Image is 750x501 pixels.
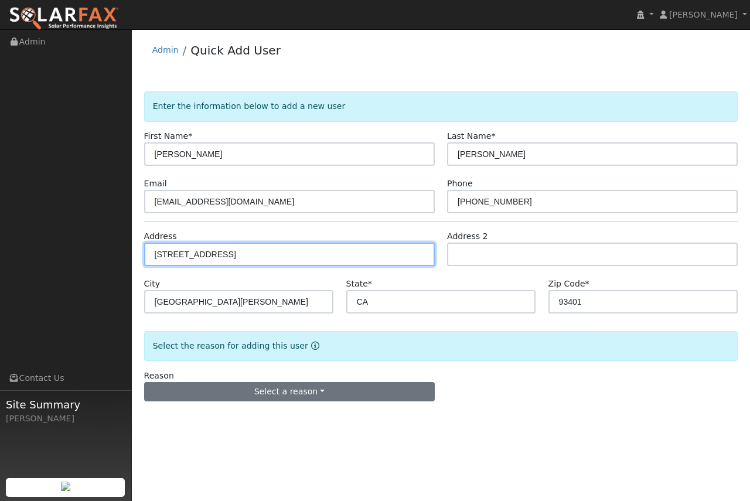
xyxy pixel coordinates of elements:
[9,6,119,31] img: SolarFax
[144,130,193,142] label: First Name
[190,43,281,57] a: Quick Add User
[308,341,319,350] a: Reason for new user
[144,91,738,121] div: Enter the information below to add a new user
[346,278,372,290] label: State
[585,279,589,288] span: Required
[188,131,192,141] span: Required
[152,45,179,54] a: Admin
[447,130,495,142] label: Last Name
[61,482,70,491] img: retrieve
[669,10,738,19] span: [PERSON_NAME]
[144,370,174,382] label: Reason
[491,131,495,141] span: Required
[6,397,125,413] span: Site Summary
[144,331,738,361] div: Select the reason for adding this user
[144,178,167,190] label: Email
[144,278,161,290] label: City
[6,413,125,425] div: [PERSON_NAME]
[548,278,589,290] label: Zip Code
[144,230,177,243] label: Address
[368,279,372,288] span: Required
[144,382,435,402] button: Select a reason
[447,230,488,243] label: Address 2
[447,178,473,190] label: Phone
